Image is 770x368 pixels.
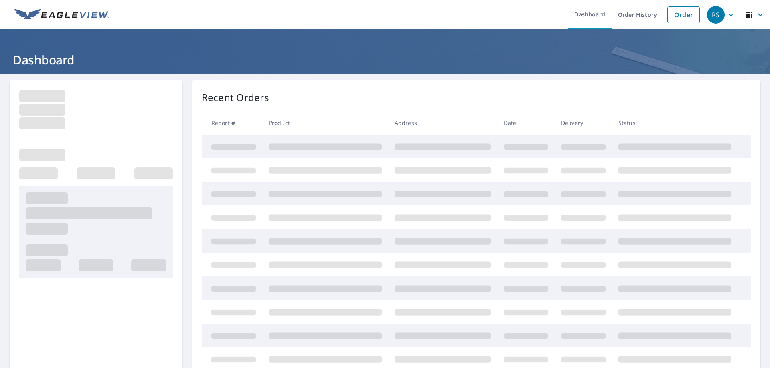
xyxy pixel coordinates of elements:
th: Product [262,111,388,135]
th: Status [612,111,738,135]
div: RS [707,6,725,24]
th: Date [497,111,555,135]
img: EV Logo [14,9,109,21]
a: Order [667,6,700,23]
th: Report # [202,111,262,135]
th: Delivery [555,111,612,135]
p: Recent Orders [202,90,269,105]
th: Address [388,111,497,135]
h1: Dashboard [10,52,760,68]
